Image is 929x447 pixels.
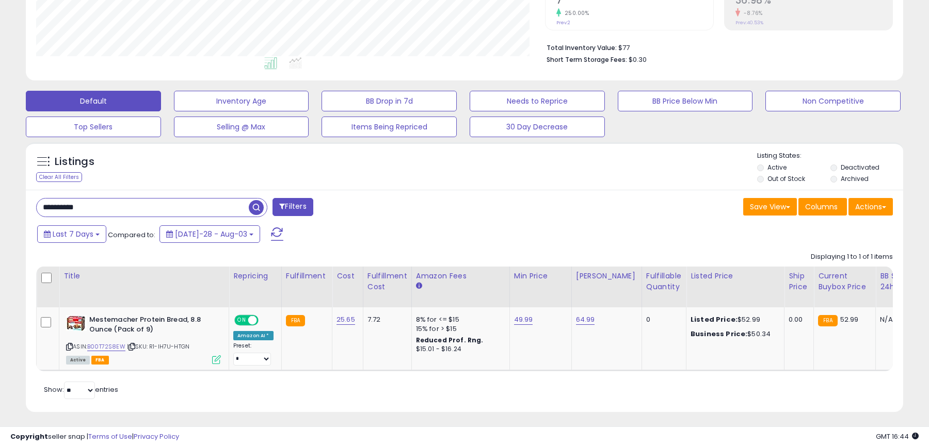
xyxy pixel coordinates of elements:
div: Cost [337,271,359,282]
button: Non Competitive [765,91,901,111]
div: Repricing [233,271,277,282]
button: BB Price Below Min [618,91,753,111]
button: [DATE]-28 - Aug-03 [159,225,260,243]
small: 250.00% [561,9,589,17]
button: Save View [743,198,797,216]
div: Ship Price [789,271,809,292]
span: ON [235,316,248,325]
button: Columns [798,198,847,216]
div: 15% for > $15 [416,324,502,334]
strong: Copyright [10,432,48,441]
span: Show: entries [44,385,118,394]
div: 7.72 [367,315,404,324]
div: Min Price [514,271,567,282]
button: Needs to Reprice [470,91,605,111]
small: Prev: 40.53% [735,20,763,26]
div: $50.34 [691,329,776,339]
label: Deactivated [841,163,879,172]
span: Compared to: [108,230,155,240]
li: $77 [547,41,885,53]
p: Listing States: [757,151,903,161]
label: Archived [841,174,869,183]
label: Out of Stock [767,174,805,183]
div: [PERSON_NAME] [576,271,637,282]
button: Default [26,91,161,111]
div: $15.01 - $16.24 [416,345,502,354]
small: -8.76% [740,9,763,17]
div: N/A [880,315,914,324]
a: 25.65 [337,314,355,325]
button: 30 Day Decrease [470,117,605,137]
button: BB Drop in 7d [322,91,457,111]
div: Preset: [233,342,274,366]
button: Top Sellers [26,117,161,137]
small: Prev: 2 [556,20,570,26]
span: Last 7 Days [53,229,93,239]
button: Filters [273,198,313,216]
b: Listed Price: [691,314,738,324]
button: Actions [848,198,893,216]
div: Amazon AI * [233,331,274,340]
span: OFF [257,316,274,325]
div: 0.00 [789,315,806,324]
div: Clear All Filters [36,172,82,182]
small: Amazon Fees. [416,282,422,291]
a: 64.99 [576,314,595,325]
a: Terms of Use [88,432,132,441]
small: FBA [286,315,305,326]
span: Columns [805,202,838,212]
a: Privacy Policy [134,432,179,441]
span: [DATE]-28 - Aug-03 [175,229,247,239]
button: Last 7 Days [37,225,106,243]
div: $52.99 [691,315,776,324]
b: Mestemacher Protein Bread, 8.8 Ounce (Pack of 9) [89,315,215,337]
div: 0 [646,315,678,324]
b: Short Term Storage Fees: [547,55,627,64]
button: Items Being Repriced [322,117,457,137]
h5: Listings [55,155,94,169]
div: BB Share 24h. [880,271,918,292]
div: Displaying 1 to 1 of 1 items [811,252,893,262]
div: ASIN: [66,315,221,363]
div: Fulfillment Cost [367,271,407,292]
a: B00T72S8EW [87,342,125,351]
b: Reduced Prof. Rng. [416,336,484,344]
div: Title [63,271,225,282]
div: Fulfillable Quantity [646,271,682,292]
div: seller snap | | [10,432,179,442]
button: Selling @ Max [174,117,309,137]
span: 2025-08-14 16:44 GMT [876,432,919,441]
button: Inventory Age [174,91,309,111]
span: $0.30 [629,55,647,64]
span: | SKU: R1-IH7U-HTGN [127,342,189,351]
span: FBA [91,356,109,365]
div: Listed Price [691,271,780,282]
div: Current Buybox Price [818,271,871,292]
small: FBA [818,315,837,326]
span: 52.99 [840,314,859,324]
label: Active [767,163,787,172]
img: 51Hn5c9fDcL._SL40_.jpg [66,315,87,331]
span: All listings currently available for purchase on Amazon [66,356,90,365]
a: 49.99 [514,314,533,325]
b: Business Price: [691,329,747,339]
div: 8% for <= $15 [416,315,502,324]
div: Fulfillment [286,271,328,282]
b: Total Inventory Value: [547,43,617,52]
div: Amazon Fees [416,271,505,282]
